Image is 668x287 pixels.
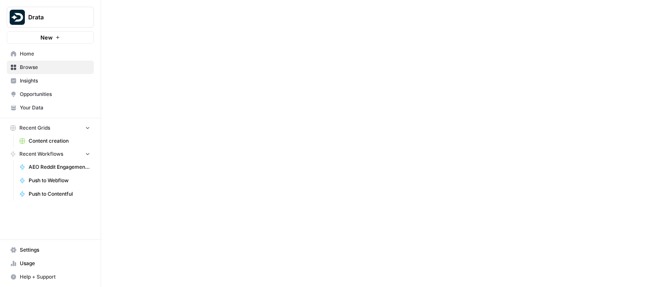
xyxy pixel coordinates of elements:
[20,77,90,85] span: Insights
[19,150,63,158] span: Recent Workflows
[20,50,90,58] span: Home
[20,64,90,71] span: Browse
[7,47,94,61] a: Home
[7,148,94,160] button: Recent Workflows
[20,273,90,281] span: Help + Support
[16,174,94,187] a: Push to Webflow
[7,257,94,270] a: Usage
[29,190,90,198] span: Push to Contentful
[29,177,90,184] span: Push to Webflow
[16,160,94,174] a: AEO Reddit Engagement - Fork
[7,31,94,44] button: New
[20,90,90,98] span: Opportunities
[16,187,94,201] a: Push to Contentful
[10,10,25,25] img: Drata Logo
[7,88,94,101] a: Opportunities
[7,101,94,114] a: Your Data
[40,33,53,42] span: New
[20,260,90,267] span: Usage
[16,134,94,148] a: Content creation
[28,13,79,21] span: Drata
[20,104,90,112] span: Your Data
[19,124,50,132] span: Recent Grids
[29,137,90,145] span: Content creation
[7,61,94,74] a: Browse
[7,74,94,88] a: Insights
[29,163,90,171] span: AEO Reddit Engagement - Fork
[20,246,90,254] span: Settings
[7,122,94,134] button: Recent Grids
[7,270,94,284] button: Help + Support
[7,243,94,257] a: Settings
[7,7,94,28] button: Workspace: Drata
